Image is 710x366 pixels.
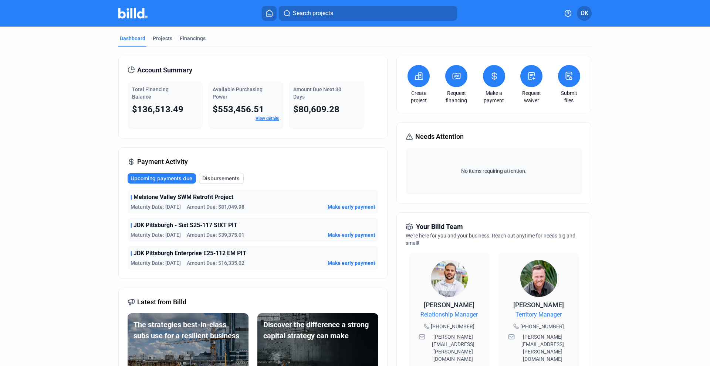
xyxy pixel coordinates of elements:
span: OK [581,9,588,18]
button: Upcoming payments due [128,173,196,184]
span: Account Summary [137,65,192,75]
span: Relationship Manager [420,310,478,319]
span: Maturity Date: [DATE] [131,203,181,211]
span: Amount Due: $81,049.98 [187,203,244,211]
span: No items requiring attention. [409,167,579,175]
span: Territory Manager [515,310,562,319]
span: Disbursements [202,175,240,182]
span: Upcoming payments due [131,175,192,182]
button: Search projects [279,6,457,21]
a: Make a payment [481,89,507,104]
span: Latest from Billd [137,297,186,307]
button: Make early payment [328,203,375,211]
span: Amount Due: $39,375.01 [187,231,244,239]
button: Make early payment [328,259,375,267]
div: Financings [180,35,206,42]
span: Maturity Date: [DATE] [131,259,181,267]
img: Billd Company Logo [118,8,148,18]
span: [PERSON_NAME] [424,301,474,309]
span: JDK Pittsburgh - Sixt S25-117 SIXT PIT [133,221,237,230]
div: The strategies best-in-class subs use for a resilient business [133,319,243,341]
img: Territory Manager [520,260,557,297]
img: Relationship Manager [431,260,468,297]
span: $553,456.51 [213,104,264,114]
span: Your Billd Team [416,222,463,232]
span: [PERSON_NAME] [513,301,564,309]
span: Needs Attention [415,131,464,142]
span: Total Financing Balance [132,86,169,100]
button: OK [577,6,592,21]
span: We're here for you and your business. Reach out anytime for needs big and small! [406,233,575,246]
span: [PHONE_NUMBER] [520,323,564,330]
div: Projects [153,35,172,42]
span: $80,609.28 [293,104,339,114]
a: View details [256,116,279,121]
span: JDK Pittsburgh Enterprise E25-112 EM PIT [133,249,246,258]
span: [PERSON_NAME][EMAIL_ADDRESS][PERSON_NAME][DOMAIN_NAME] [427,333,480,363]
span: Melstone Valley SWM Retrofit Project [133,193,233,202]
a: Create project [406,89,432,104]
button: Disbursements [199,173,244,184]
span: [PERSON_NAME][EMAIL_ADDRESS][PERSON_NAME][DOMAIN_NAME] [516,333,569,363]
span: Payment Activity [137,157,188,167]
span: [PHONE_NUMBER] [431,323,474,330]
span: Amount Due: $16,335.02 [187,259,244,267]
span: Maturity Date: [DATE] [131,231,181,239]
button: Make early payment [328,231,375,239]
div: Discover the difference a strong capital strategy can make [263,319,372,341]
div: Dashboard [120,35,145,42]
a: Request waiver [518,89,544,104]
a: Submit files [556,89,582,104]
a: Request financing [443,89,469,104]
span: $136,513.49 [132,104,183,114]
span: Available Purchasing Power [213,86,263,100]
span: Search projects [293,9,333,18]
span: Amount Due Next 30 Days [293,86,341,100]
